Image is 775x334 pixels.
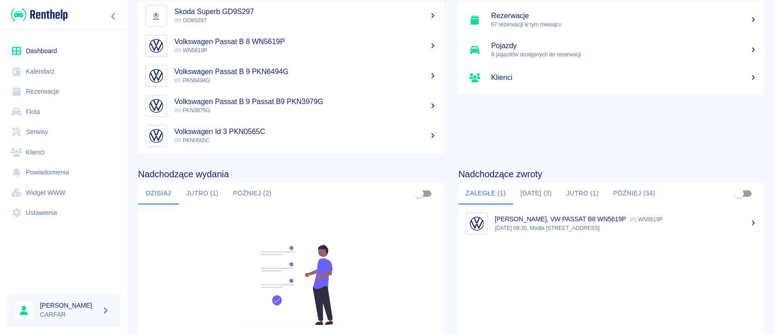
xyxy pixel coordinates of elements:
[138,1,444,31] a: ImageSkoda Superb GD9S297 GD9S297
[731,185,748,202] span: Pokaż przypisane tylko do mnie
[7,203,120,223] a: Ustawienia
[179,183,226,204] button: Jutro (1)
[174,97,437,106] h5: Volkswagen Passat B 9 Passat B9 PKN3979G
[174,37,437,46] h5: Volkswagen Passat B 8 WN5619P
[459,183,513,204] button: Zaległe (1)
[459,5,765,35] a: Rezerwacje67 rezerwacji w tym miesiącu
[40,301,98,310] h6: [PERSON_NAME]
[148,7,165,25] img: Image
[630,216,663,223] p: WN5619P
[138,61,444,91] a: ImageVolkswagen Passat B 9 PKN6494G PKN6494G
[138,183,179,204] button: Dzisiaj
[174,77,210,84] span: PKN6494G
[174,47,207,54] span: WN5619P
[7,81,120,102] a: Rezerwacje
[495,215,626,223] p: [PERSON_NAME], VW PASSAT B8 WN5619P
[7,7,68,22] a: Renthelp logo
[7,142,120,163] a: Klienci
[606,183,662,204] button: Później (34)
[138,31,444,61] a: ImageVolkswagen Passat B 8 WN5619P WN5619P
[138,121,444,151] a: ImageVolkswagen Id 3 PKN0565C PKN0565C
[174,127,437,136] h5: Volkswagen Id 3 PKN0565C
[491,50,757,59] p: 9 pojazdów dostępnych do rezerwacji
[491,73,757,82] h5: Klienci
[513,183,559,204] button: [DATE] (3)
[138,91,444,121] a: ImageVolkswagen Passat B 9 Passat B9 PKN3979G PKN3979G
[495,224,757,232] p: [DATE] 08:30, Modła [STREET_ADDRESS]
[11,7,68,22] img: Renthelp logo
[459,208,765,239] a: Image[PERSON_NAME], VW PASSAT B8 WN5619P WN5619P[DATE] 08:30, Modła [STREET_ADDRESS]
[232,245,350,325] img: Fleet
[7,41,120,61] a: Dashboard
[107,10,120,22] button: Zwiń nawigację
[459,35,765,65] a: Pojazdy9 pojazdów dostępnych do rezerwacji
[7,102,120,122] a: Flota
[138,169,444,179] h4: Nadchodzące wydania
[410,185,428,202] span: Pokaż przypisane tylko do mnie
[7,183,120,203] a: Widget WWW
[148,97,165,115] img: Image
[174,107,210,114] span: PKN3979G
[174,137,210,144] span: PKN0565C
[459,169,765,179] h4: Nadchodzące zwroty
[40,310,98,319] p: CARFAR
[7,162,120,183] a: Powiadomienia
[148,67,165,85] img: Image
[148,37,165,55] img: Image
[468,215,485,232] img: Image
[7,122,120,142] a: Serwisy
[459,65,765,90] a: Klienci
[174,17,207,24] span: GD9S297
[226,183,279,204] button: Później (2)
[491,20,757,29] p: 67 rezerwacji w tym miesiącu
[174,67,437,76] h5: Volkswagen Passat B 9 PKN6494G
[491,41,757,50] h5: Pojazdy
[491,11,757,20] h5: Rezerwacje
[7,61,120,82] a: Kalendarz
[559,183,606,204] button: Jutro (1)
[148,127,165,145] img: Image
[174,7,437,16] h5: Skoda Superb GD9S297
